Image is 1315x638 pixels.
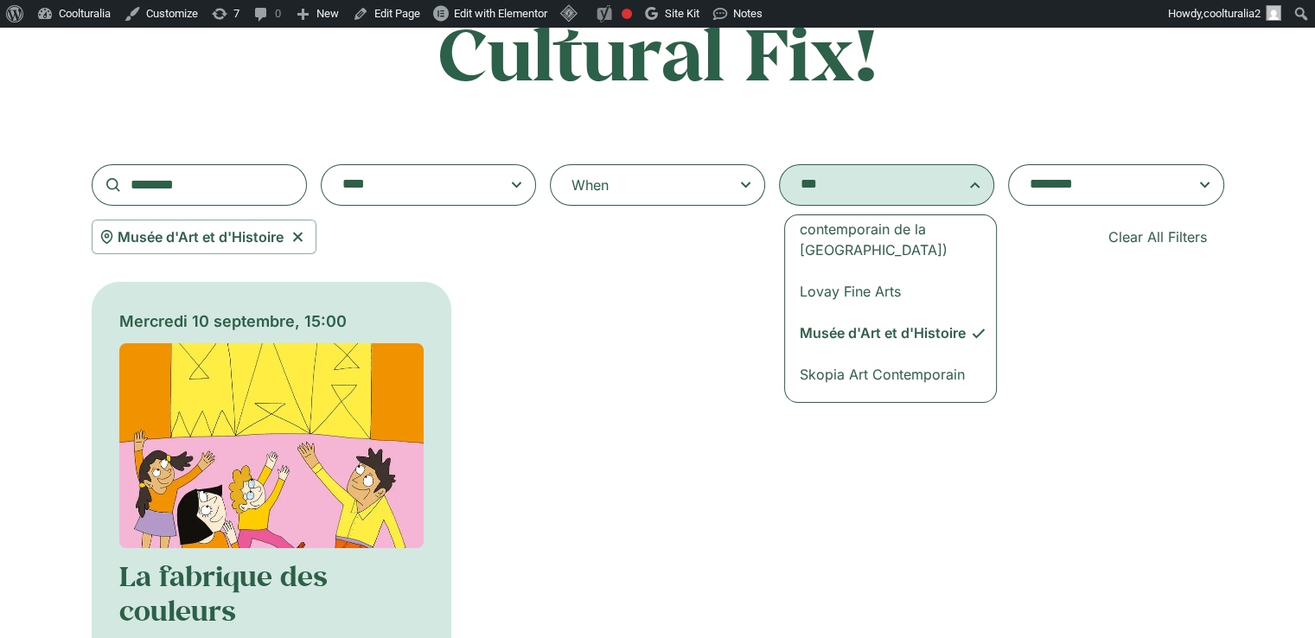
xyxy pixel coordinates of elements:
[119,558,328,628] a: La fabrique des couleurs
[342,173,481,197] textarea: Search
[1091,220,1224,254] a: Clear All Filters
[454,7,547,20] span: Edit with Elementor
[1108,226,1207,247] span: Clear All Filters
[119,309,425,333] div: Mercredi 10 septembre, 15:00
[799,364,970,385] div: Skopia Art Contemporain
[801,173,939,197] textarea: Search
[118,226,284,247] span: Musée d'Art et d'Histoire
[799,281,970,302] div: Lovay Fine Arts
[1030,173,1168,197] textarea: Search
[571,175,609,195] div: When
[1203,7,1261,20] span: coolturalia2
[665,7,699,20] span: Site Kit
[799,322,970,343] div: Musée d'Art et d'Histoire
[622,9,632,19] div: Needs improvement
[799,198,970,260] div: FMAC (Collection d'art contemporain de la [GEOGRAPHIC_DATA])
